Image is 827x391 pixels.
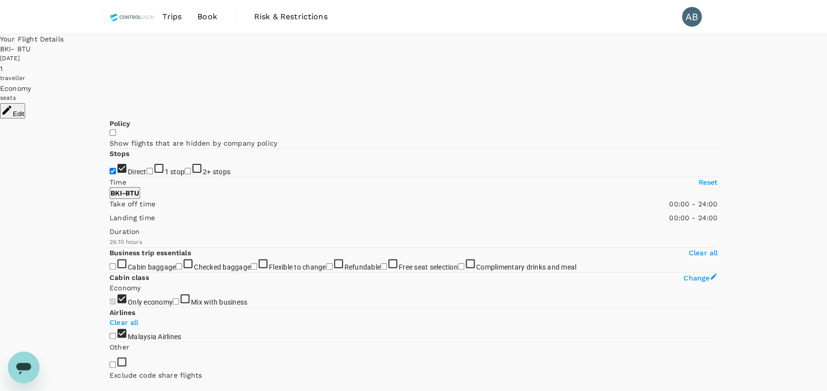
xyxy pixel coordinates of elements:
[110,298,116,305] input: Only economy
[110,177,126,187] p: Time
[110,317,717,327] p: Clear all
[194,263,251,271] span: Checked baggage
[110,249,191,257] strong: Business trip essentials
[682,7,702,27] div: AB
[683,274,710,282] span: Change
[110,370,717,380] p: Exclude code share flights
[128,333,181,341] span: Malaysia Airlines
[111,188,139,198] p: BKI - BTU
[203,168,230,176] span: 2+ stops
[399,263,458,271] span: Free seat selection
[669,200,717,208] span: 00:00 - 24:00
[110,118,717,128] p: Policy
[110,150,129,157] strong: Stops
[128,298,173,306] span: Only economy
[8,352,39,383] iframe: Button to launch messaging window
[110,199,155,209] p: Take off time
[110,283,717,293] p: Economy
[147,168,153,174] input: 1 stop
[254,11,328,23] span: Risk & Restrictions
[128,168,147,176] span: Direct
[380,263,387,270] input: Free seat selection
[476,263,576,271] span: Complimentary drinks and meal
[344,263,381,271] span: Refundable
[173,298,179,305] input: Mix with business
[458,263,464,270] input: Complimentary drinks and meal
[176,263,182,270] input: Checked baggage
[110,213,155,223] p: Landing time
[269,263,326,271] span: Flexible to change
[110,138,717,148] p: Show flights that are hidden by company policy
[110,168,116,174] input: Direct
[110,309,135,316] strong: Airlines
[128,263,176,271] span: Cabin baggage
[110,274,149,281] strong: Cabin class
[110,361,116,368] input: Exclude code share flights
[185,168,191,174] input: 2+ stops
[162,11,182,23] span: Trips
[197,11,217,23] span: Book
[165,168,185,176] span: 1 stop
[110,227,717,236] p: Duration
[110,263,116,270] input: Cabin baggage
[191,298,247,306] span: Mix with business
[326,263,333,270] input: Refundable
[110,342,717,352] p: Other
[698,177,717,187] p: Reset
[689,248,717,258] p: Clear all
[669,214,717,222] span: 00:00 - 24:00
[110,6,154,28] img: Control Union Malaysia Sdn. Bhd.
[251,263,257,270] input: Flexible to change
[110,333,116,339] input: Malaysia Airlines
[110,238,142,245] span: 26.10 hours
